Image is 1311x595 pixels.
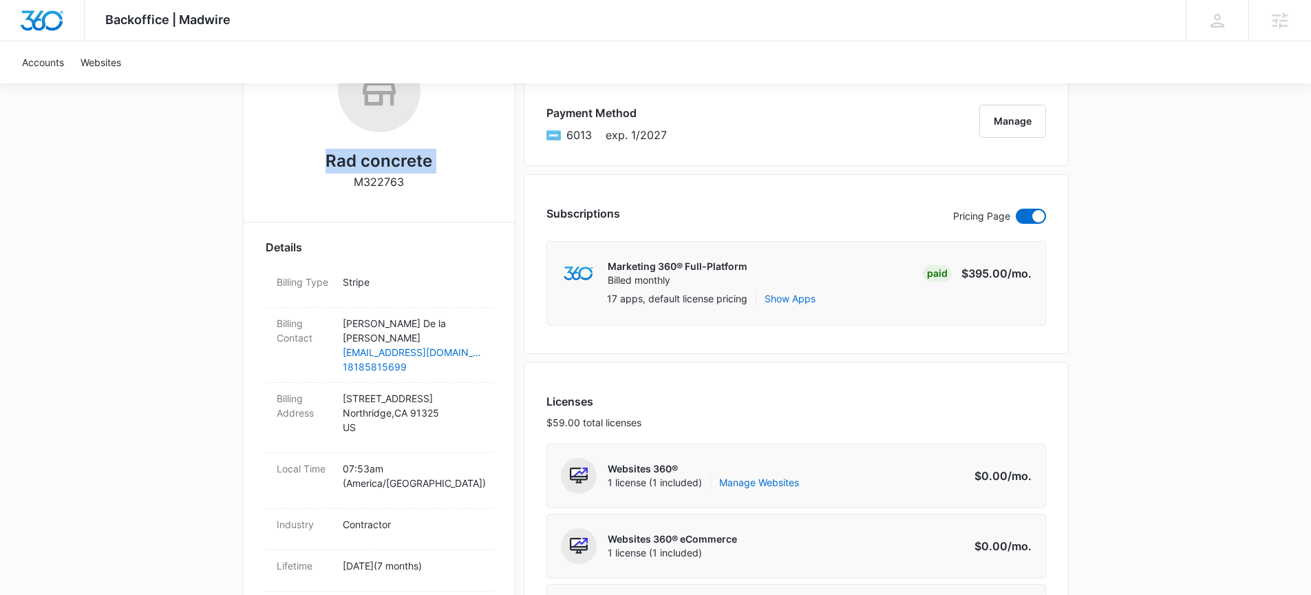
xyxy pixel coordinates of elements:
dt: Lifetime [277,559,332,573]
p: [DATE] ( 7 months ) [343,559,482,573]
dt: Billing Type [277,275,332,289]
div: Paid [923,265,952,282]
h3: Subscriptions [546,205,620,222]
p: $395.00 [961,265,1032,282]
p: M322763 [354,174,404,190]
a: [EMAIL_ADDRESS][DOMAIN_NAME] [343,345,482,359]
h2: Rad concrete [326,149,432,174]
p: $0.00 [967,538,1032,554]
a: Accounts [14,41,72,83]
p: Websites 360® [608,462,799,476]
p: Marketing 360® Full-Platform [608,260,747,273]
button: Manage [979,105,1046,138]
div: Billing Address[STREET_ADDRESS]Northridge,CA 91325US [266,383,493,453]
a: Websites [72,41,129,83]
p: 07:53am ( America/[GEOGRAPHIC_DATA] ) [343,461,482,490]
span: exp. 1/2027 [606,127,667,143]
span: /mo. [1008,469,1032,483]
span: 1 license (1 included) [608,546,737,560]
span: American Express ending with [566,127,592,143]
h3: Licenses [546,393,641,410]
span: /mo. [1008,267,1032,280]
p: $59.00 total licenses [546,415,641,430]
p: Billed monthly [608,273,747,287]
h3: Payment Method [546,105,667,121]
div: Billing Contact[PERSON_NAME] De la [PERSON_NAME][EMAIL_ADDRESS][DOMAIN_NAME]18185815699 [266,308,493,383]
a: Manage Websites [719,476,799,490]
span: 1 license (1 included) [608,476,799,490]
p: $0.00 [967,468,1032,484]
p: Websites 360® eCommerce [608,532,737,546]
dt: Billing Address [277,391,332,420]
span: Details [266,239,302,255]
button: Show Apps [765,291,816,306]
p: [STREET_ADDRESS] Northridge , CA 91325 US [343,391,482,435]
p: Pricing Page [953,209,1010,224]
div: Lifetime[DATE](7 months) [266,550,493,592]
div: Billing TypeStripe [266,267,493,308]
dt: Industry [277,517,332,532]
p: Stripe [343,275,482,289]
div: IndustryContractor [266,509,493,550]
div: Local Time07:53am (America/[GEOGRAPHIC_DATA]) [266,453,493,509]
dt: Billing Contact [277,316,332,345]
span: /mo. [1008,539,1032,553]
img: marketing360Logo [564,267,593,281]
p: 17 apps, default license pricing [607,291,747,306]
p: [PERSON_NAME] De la [PERSON_NAME] [343,316,482,345]
p: Contractor [343,517,482,532]
dt: Local Time [277,461,332,476]
span: Backoffice | Madwire [105,12,231,27]
a: 18185815699 [343,359,482,374]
